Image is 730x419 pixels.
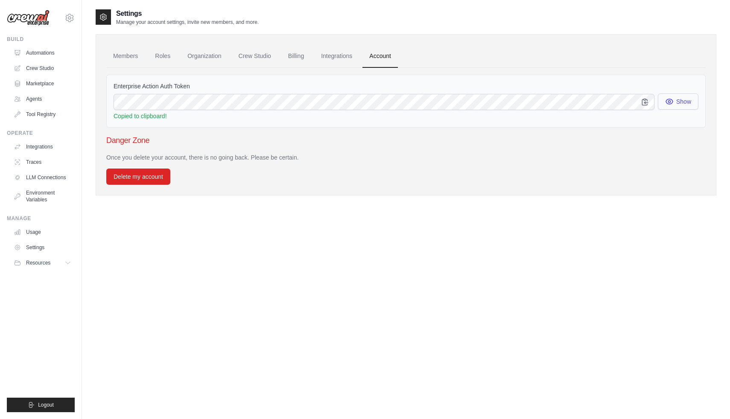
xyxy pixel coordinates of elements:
div: Manage [7,215,75,222]
a: Tool Registry [10,108,75,121]
a: Account [362,45,398,68]
a: Crew Studio [232,45,278,68]
h3: Danger Zone [106,134,706,146]
div: Operate [7,130,75,137]
button: Logout [7,398,75,412]
a: LLM Connections [10,171,75,184]
a: Settings [10,241,75,254]
a: Billing [281,45,311,68]
div: Copied to clipboard! [114,112,698,120]
label: Enterprise Action Auth Token [114,82,698,90]
a: Organization [181,45,228,68]
a: Marketplace [10,77,75,90]
div: Build [7,36,75,43]
span: Logout [38,402,54,408]
a: Integrations [314,45,359,68]
a: Traces [10,155,75,169]
a: Members [106,45,145,68]
a: Integrations [10,140,75,154]
a: Crew Studio [10,61,75,75]
span: Resources [26,259,50,266]
button: Show [658,93,698,110]
p: Once you delete your account, there is no going back. Please be certain. [106,153,706,162]
img: Logo [7,10,50,26]
button: Delete my account [106,169,170,185]
button: Resources [10,256,75,270]
a: Agents [10,92,75,106]
a: Usage [10,225,75,239]
a: Environment Variables [10,186,75,207]
a: Automations [10,46,75,60]
a: Roles [148,45,177,68]
h2: Settings [116,9,259,19]
p: Manage your account settings, invite new members, and more. [116,19,259,26]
